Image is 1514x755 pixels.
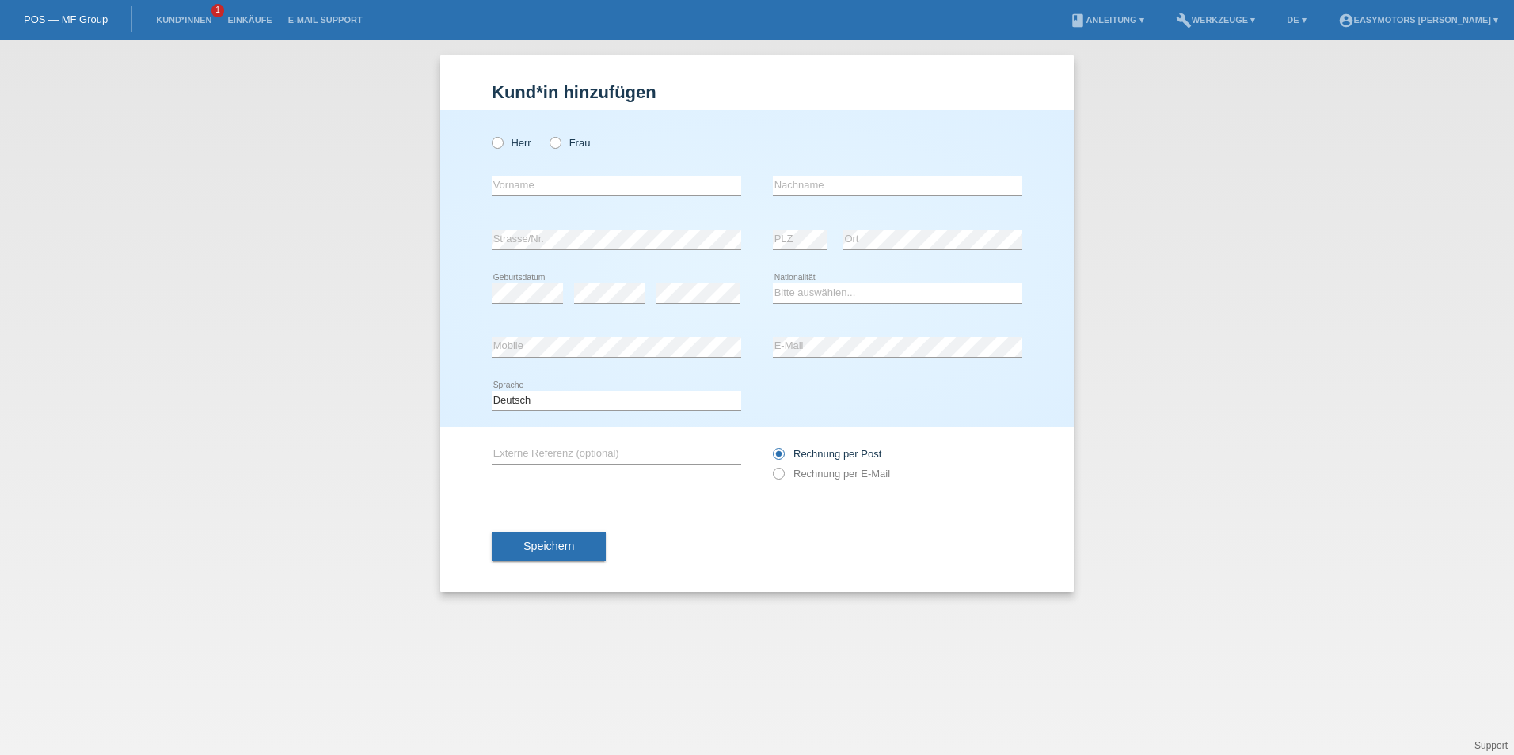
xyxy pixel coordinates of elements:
i: book [1070,13,1086,28]
input: Frau [550,137,560,147]
a: Einkäufe [219,15,280,25]
label: Rechnung per E-Mail [773,468,890,480]
a: account_circleEasymotors [PERSON_NAME] ▾ [1330,15,1506,25]
label: Frau [550,137,590,149]
i: account_circle [1338,13,1354,28]
label: Herr [492,137,531,149]
input: Herr [492,137,502,147]
h1: Kund*in hinzufügen [492,82,1022,102]
input: Rechnung per E-Mail [773,468,783,488]
a: DE ▾ [1279,15,1314,25]
a: Support [1474,740,1508,751]
a: buildWerkzeuge ▾ [1168,15,1264,25]
input: Rechnung per Post [773,448,783,468]
a: E-Mail Support [280,15,371,25]
span: 1 [211,4,224,17]
a: POS — MF Group [24,13,108,25]
a: bookAnleitung ▾ [1062,15,1151,25]
a: Kund*innen [148,15,219,25]
label: Rechnung per Post [773,448,881,460]
button: Speichern [492,532,606,562]
i: build [1176,13,1192,28]
span: Speichern [523,540,574,552]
